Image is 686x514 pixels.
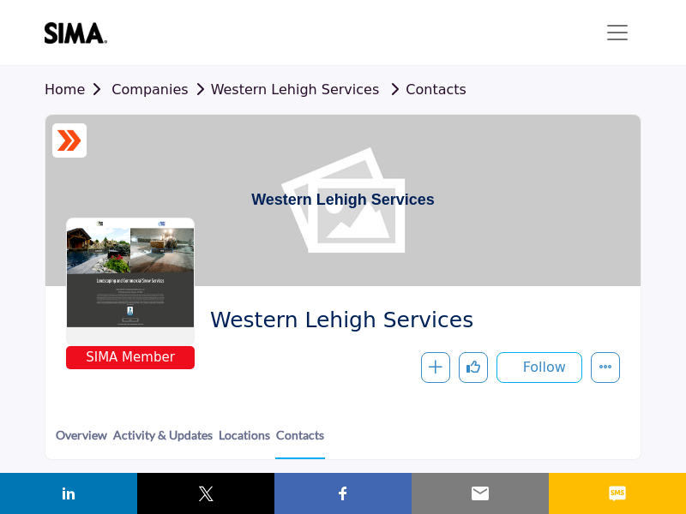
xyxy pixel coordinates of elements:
[591,352,620,383] button: More details
[112,426,214,457] a: Activity & Updates
[45,81,111,98] a: Home
[210,307,607,335] span: ​Western Lehigh Services
[111,81,210,98] a: Companies
[607,483,628,504] img: sms sharing button
[69,348,191,368] span: SIMA Member
[57,128,82,153] img: ASM Certified
[459,352,488,383] button: Like
[196,483,216,504] img: twitter sharing button
[275,426,325,459] a: Contacts
[383,81,466,98] a: Contacts
[470,483,490,504] img: email sharing button
[333,483,353,504] img: facebook sharing button
[58,483,79,504] img: linkedin sharing button
[496,352,582,383] button: Follow
[218,426,271,457] a: Locations
[593,15,641,50] button: Toggle navigation
[211,81,380,98] a: ​Western Lehigh Services
[45,22,116,44] img: site Logo
[251,115,435,286] h1: ​Western Lehigh Services
[55,426,108,457] a: Overview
